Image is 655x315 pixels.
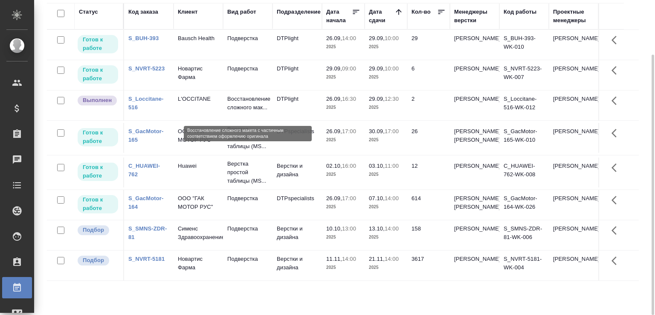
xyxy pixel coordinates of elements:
[77,64,119,85] div: Исполнитель может приступить к работе
[606,220,627,241] button: Здесь прячутся важные кнопки
[326,96,342,102] p: 26.09,
[77,95,119,106] div: Исполнитель завершил работу
[412,8,431,16] div: Кол-во
[385,163,399,169] p: 11:00
[454,225,495,233] p: [PERSON_NAME]
[369,163,385,169] p: 03.10,
[549,251,598,280] td: [PERSON_NAME]
[326,170,360,179] p: 2025
[606,90,627,111] button: Здесь прячутся важные кнопки
[83,35,113,52] p: Готов к работе
[454,255,495,263] p: [PERSON_NAME]
[549,157,598,187] td: [PERSON_NAME]
[342,35,356,41] p: 14:00
[606,190,627,210] button: Здесь прячутся важные кнопки
[128,96,164,111] a: S_Loccitane-516
[272,60,322,90] td: DTPlight
[499,157,549,187] td: C_HUAWEI-762-WK-008
[369,233,403,242] p: 2025
[407,251,450,280] td: 3617
[369,8,394,25] div: Дата сдачи
[454,64,495,73] p: [PERSON_NAME]
[606,157,627,178] button: Здесь прячутся важные кнопки
[227,34,268,43] p: Подверстка
[227,255,268,263] p: Подверстка
[272,157,322,187] td: Верстки и дизайна
[369,256,385,262] p: 21.11,
[499,123,549,153] td: S_GacMotor-165-WK-010
[326,43,360,51] p: 2025
[385,35,399,41] p: 10:00
[369,73,403,82] p: 2025
[385,195,399,201] p: 14:00
[128,8,158,16] div: Код заказа
[499,251,549,280] td: S_NVRT-5181-WK-004
[549,90,598,120] td: [PERSON_NAME]
[499,30,549,60] td: S_BUH-393-WK-010
[326,233,360,242] p: 2025
[499,190,549,220] td: S_GacMotor-164-WK-026
[342,128,356,134] p: 17:00
[227,160,268,185] p: Верстка простой таблицы (MS...
[326,163,342,169] p: 02.10,
[369,65,385,72] p: 29.09,
[128,128,163,143] a: S_GacMotor-165
[385,128,399,134] p: 17:00
[606,251,627,271] button: Здесь прячутся важные кнопки
[326,128,342,134] p: 26.09,
[227,194,268,203] p: Подверстка
[553,8,594,25] div: Проектные менеджеры
[369,128,385,134] p: 30.09,
[128,225,167,240] a: S_SMNS-ZDR-81
[369,170,403,179] p: 2025
[499,220,549,250] td: S_SMNS-ZDR-81-WK-006
[499,90,549,120] td: S_Loccitane-516-WK-012
[128,195,163,210] a: S_GacMotor-164
[178,194,219,211] p: ООО "ГАК МОТОР РУС"
[272,251,322,280] td: Верстки и дизайна
[342,65,356,72] p: 09:00
[83,128,113,146] p: Готов к работе
[77,255,119,266] div: Можно подбирать исполнителей
[454,127,495,144] p: [PERSON_NAME], [PERSON_NAME]
[277,8,321,16] div: Подразделение
[454,194,495,211] p: [PERSON_NAME], [PERSON_NAME]
[272,123,322,153] td: DTPspecialists
[369,96,385,102] p: 29.09,
[342,256,356,262] p: 14:00
[326,103,360,112] p: 2025
[606,123,627,143] button: Здесь прячутся важные кнопки
[385,225,399,232] p: 14:00
[178,225,219,242] p: Сименс Здравоохранение
[128,65,165,72] a: S_NVRT-5223
[499,60,549,90] td: S_NVRT-5223-WK-007
[326,136,360,144] p: 2025
[407,190,450,220] td: 614
[549,220,598,250] td: [PERSON_NAME]
[227,64,268,73] p: Подверстка
[342,96,356,102] p: 16:30
[369,103,403,112] p: 2025
[83,66,113,83] p: Готов к работе
[83,256,104,265] p: Подбор
[407,157,450,187] td: 12
[454,34,495,43] p: [PERSON_NAME]
[504,8,536,16] div: Код работы
[342,195,356,201] p: 17:00
[549,190,598,220] td: [PERSON_NAME]
[385,256,399,262] p: 14:00
[326,8,352,25] div: Дата начала
[326,65,342,72] p: 29.09,
[342,163,356,169] p: 16:00
[326,256,342,262] p: 11.11,
[178,127,219,144] p: ООО "ГАК МОТОР РУС"
[77,127,119,147] div: Исполнитель может приступить к работе
[79,8,98,16] div: Статус
[606,30,627,50] button: Здесь прячутся важные кнопки
[326,225,342,232] p: 10.10,
[407,60,450,90] td: 6
[178,255,219,272] p: Новартис Фарма
[369,203,403,211] p: 2025
[326,203,360,211] p: 2025
[549,60,598,90] td: [PERSON_NAME]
